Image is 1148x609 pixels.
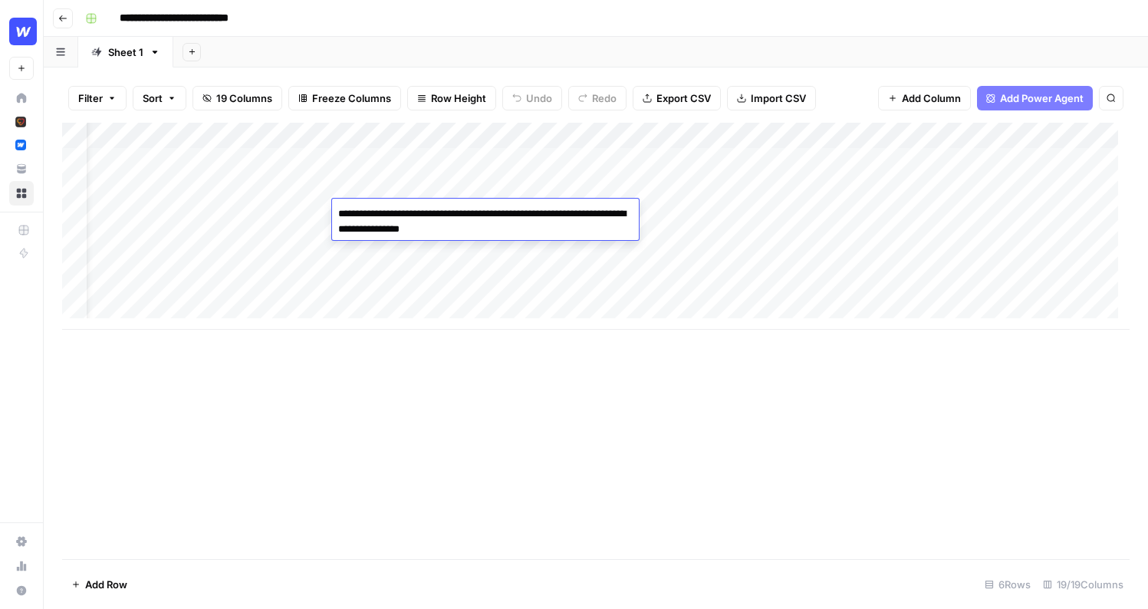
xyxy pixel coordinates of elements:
[85,577,127,592] span: Add Row
[9,86,34,110] a: Home
[9,554,34,578] a: Usage
[15,140,26,150] img: a1pu3e9a4sjoov2n4mw66knzy8l8
[568,86,627,110] button: Redo
[502,86,562,110] button: Undo
[312,91,391,106] span: Freeze Columns
[9,578,34,603] button: Help + Support
[143,91,163,106] span: Sort
[9,18,37,45] img: Webflow Logo
[977,86,1093,110] button: Add Power Agent
[78,91,103,106] span: Filter
[407,86,496,110] button: Row Height
[1037,572,1130,597] div: 19/19 Columns
[878,86,971,110] button: Add Column
[1000,91,1084,106] span: Add Power Agent
[751,91,806,106] span: Import CSV
[656,91,711,106] span: Export CSV
[979,572,1037,597] div: 6 Rows
[78,37,173,67] a: Sheet 1
[9,156,34,181] a: Your Data
[592,91,617,106] span: Redo
[192,86,282,110] button: 19 Columns
[288,86,401,110] button: Freeze Columns
[9,181,34,206] a: Browse
[68,86,127,110] button: Filter
[133,86,186,110] button: Sort
[9,12,34,51] button: Workspace: Webflow
[15,117,26,127] img: x9pvq66k5d6af0jwfjov4in6h5zj
[62,572,137,597] button: Add Row
[108,44,143,60] div: Sheet 1
[216,91,272,106] span: 19 Columns
[902,91,961,106] span: Add Column
[727,86,816,110] button: Import CSV
[431,91,486,106] span: Row Height
[526,91,552,106] span: Undo
[633,86,721,110] button: Export CSV
[9,529,34,554] a: Settings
